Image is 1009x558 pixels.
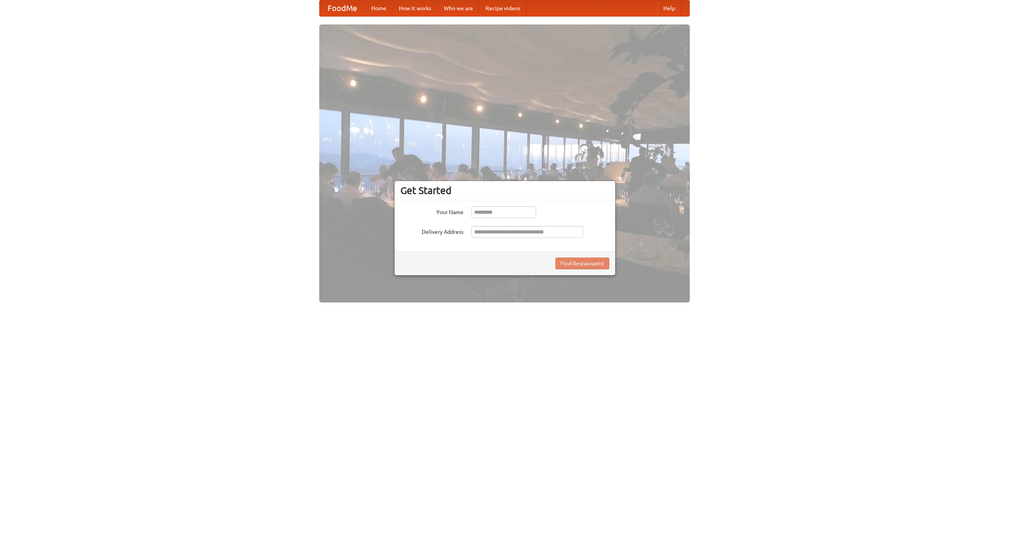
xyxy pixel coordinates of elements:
h3: Get Started [400,185,609,196]
a: Recipe videos [479,0,527,16]
a: Help [657,0,681,16]
a: FoodMe [320,0,365,16]
a: Home [365,0,393,16]
label: Your Name [400,206,464,216]
a: Who we are [437,0,479,16]
label: Delivery Address [400,226,464,236]
a: How it works [393,0,437,16]
button: Find Restaurants! [555,258,609,269]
